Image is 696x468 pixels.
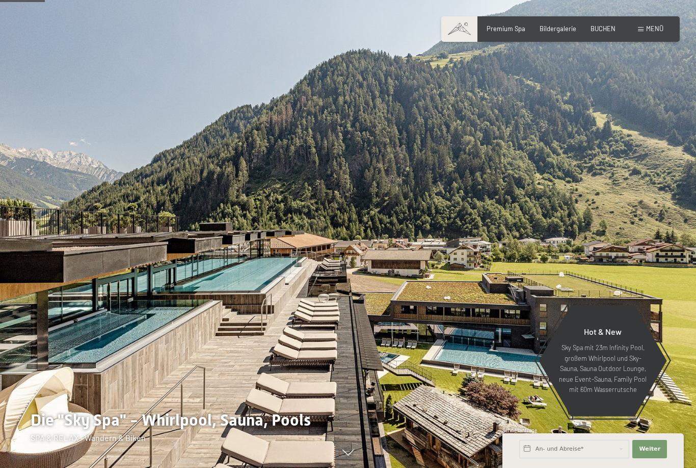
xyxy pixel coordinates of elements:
span: Hot & New [584,327,622,336]
span: Schnellanfrage [502,427,538,433]
span: Weiter [639,445,660,453]
button: Weiter [632,440,667,458]
a: Bildergalerie [540,24,576,33]
p: Sky Spa mit 23m Infinity Pool, großem Whirlpool und Sky-Sauna, Sauna Outdoor Lounge, neue Event-S... [558,342,647,395]
a: Premium Spa [487,24,525,33]
a: Hot & New Sky Spa mit 23m Infinity Pool, großem Whirlpool und Sky-Sauna, Sauna Outdoor Lounge, ne... [538,305,667,417]
a: BUCHEN [591,24,615,33]
span: Menü [646,24,663,33]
